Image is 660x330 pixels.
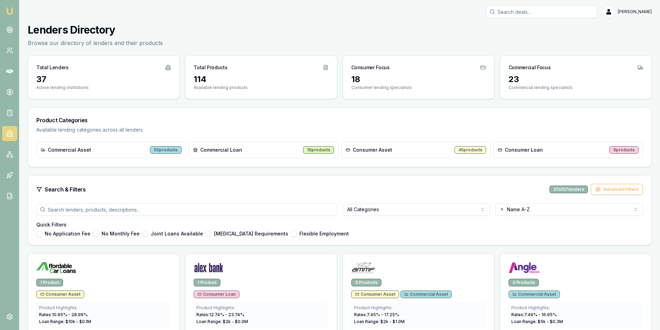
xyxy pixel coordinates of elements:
[505,146,543,153] span: Consumer Loan
[486,6,597,18] input: Search deals
[455,146,486,154] div: 45 products
[214,231,288,236] label: [MEDICAL_DATA] Requirements
[509,262,540,273] img: Angle Finance logo
[39,305,168,311] div: Product Highlights:
[40,292,80,297] span: Consumer Asset
[354,319,405,324] span: Loan Range: $ 2 k - $ 1.0 M
[194,64,227,71] h3: Total Products
[36,116,643,124] h3: Product Categories
[36,64,68,71] h3: Total Lenders
[36,203,337,216] input: Search lenders, products, descriptions...
[609,146,639,154] div: 9 products
[6,7,14,15] img: emu-icon-u.png
[45,185,86,194] h3: Search & Filters
[196,312,244,317] span: Rates: 12.74 % - 23.74 %
[511,319,563,324] span: Loan Range: $ 5 k - $ 0.3 M
[39,312,88,317] span: Rates: 10.95 % - 28.99 %
[39,319,91,324] span: Loan Range: $ 10 k - $ 0.1 M
[36,262,76,273] img: Affordable Car Loans logo
[351,262,375,273] img: AMMF logo
[102,231,140,236] label: No Monthly Fee
[354,312,399,317] span: Rates: 7.45 % - 17.25 %
[303,146,334,154] div: 10 products
[353,146,392,153] span: Consumer Asset
[509,74,643,85] div: 23
[28,24,163,36] h1: Lenders Directory
[194,74,328,85] div: 114
[45,231,90,236] label: No Application Fee
[351,64,390,71] h3: Consumer Focus
[512,292,556,297] span: Commercial Asset
[196,305,325,311] div: Product Highlights:
[36,85,171,90] p: Active lending institutions
[194,85,328,90] p: Available lending products
[299,231,349,236] label: Flexible Employment
[618,9,652,15] span: [PERSON_NAME]
[151,231,203,236] label: Joint Loans Available
[509,64,551,71] h3: Commercial Focus
[404,292,448,297] span: Commercial Asset
[509,85,643,90] p: Commercial lending specialists
[355,292,395,297] span: Consumer Asset
[511,305,640,311] div: Product Highlights:
[351,85,486,90] p: Consumer lending specialists
[194,262,223,273] img: Alex Bank logo
[36,279,63,286] div: 1 Product
[351,74,486,85] div: 18
[48,146,91,153] span: Commercial Asset
[36,74,171,85] div: 37
[509,279,539,286] div: 4 Products
[549,186,588,193] div: 37 of 37 lenders
[36,126,643,133] p: Available lending categories across all lenders
[351,279,381,286] div: 3 Products
[197,292,236,297] span: Consumer Loan
[196,319,248,324] span: Loan Range: $ 2 k - $ 0.0 M
[28,39,163,47] p: Browse our directory of lenders and their products
[150,146,182,154] div: 50 products
[194,279,220,286] div: 1 Product
[591,184,643,195] button: Advanced Filters
[354,305,483,311] div: Product Highlights:
[511,312,557,317] span: Rates: 7.49 % - 16.95 %
[200,146,242,153] span: Commercial Loan
[36,221,643,228] h4: Quick Filters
